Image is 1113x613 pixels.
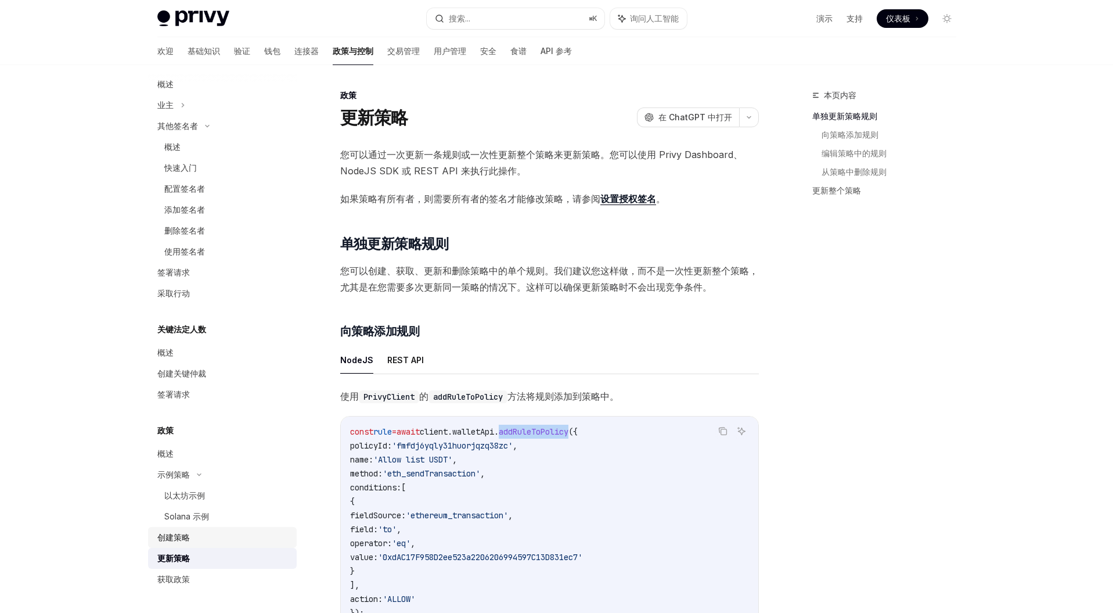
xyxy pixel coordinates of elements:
[148,157,297,178] a: 快速入门
[350,496,355,507] span: {
[499,426,568,437] span: addRuleToPolicy
[410,538,415,549] span: ,
[350,566,355,576] span: }
[938,9,956,28] button: 切换暗模式
[340,346,373,374] button: NodeJS
[812,185,861,195] font: 更新整个策略
[448,426,452,437] span: .
[148,443,297,464] a: 概述
[340,324,420,338] font: 向策略添加规则
[541,46,572,56] font: API 参考
[568,426,578,437] span: ({
[886,13,910,23] font: 仪表板
[164,246,205,256] font: 使用签名者
[513,440,517,451] span: ,
[157,324,206,334] font: 关键法定人数
[164,225,205,235] font: 删除签名者
[392,426,397,437] span: =
[449,13,470,23] font: 搜索...
[148,199,297,220] a: 添加签名者
[164,184,205,193] font: 配置签名者
[420,426,448,437] span: client
[822,148,887,158] font: 编辑策略中的规则
[234,46,250,56] font: 验证
[157,121,198,131] font: 其他签名者
[480,37,496,65] a: 安全
[822,126,966,144] a: 向策略添加规则
[340,149,743,177] font: 您可以通过一次更新一条规则或一次性更新整个策略来更新策略。您可以使用 Privy Dashboard、NodeJS SDK 或 REST API 来执行此操作。
[333,46,373,56] font: 政策与控制
[340,90,356,100] font: 政策
[188,46,220,56] font: 基础知识
[589,14,592,23] font: ⌘
[508,510,513,521] span: ,
[427,8,604,29] button: 搜索...⌘K
[157,288,190,298] font: 采取行动
[157,79,174,89] font: 概述
[148,241,297,262] a: 使用签名者
[600,193,656,205] font: 设置授权签名
[822,130,878,139] font: 向策略添加规则
[397,426,420,437] span: await
[157,368,206,378] font: 创建关键仲裁
[350,440,392,451] span: policyId:
[392,538,410,549] span: 'eq'
[630,13,679,23] font: 询问人工智能
[294,37,319,65] a: 连接器
[383,594,415,604] span: 'ALLOW'
[658,112,732,122] font: 在 ChatGPT 中打开
[434,37,466,65] a: 用户管理
[234,37,250,65] a: 验证
[494,426,499,437] span: .
[610,8,687,29] button: 询问人工智能
[812,181,966,200] a: 更新整个策略
[428,390,507,403] code: addRuleToPolicy
[383,468,480,479] span: 'eth_sendTransaction'
[148,342,297,363] a: 概述
[734,424,749,439] button: 询问人工智能
[401,482,406,493] span: [
[164,490,205,500] font: 以太坊示例
[157,574,190,584] font: 获取政策
[392,440,513,451] span: 'fmfdj6yqly31huorjqzq38zc'
[480,468,485,479] span: ,
[148,220,297,241] a: 删除签名者
[164,511,209,521] font: Solana 示例
[656,193,665,205] font: 。
[157,267,190,277] font: 签署请求
[359,390,419,403] code: PrivyClient
[157,425,174,435] font: 政策
[419,390,428,402] font: 的
[157,553,190,563] font: 更新策略
[340,193,600,205] font: 如果策略有所有者，则需要所有者的签名才能修改策略，请参阅
[816,13,833,24] a: 演示
[340,235,449,252] font: 单独更新策略规则
[600,193,656,205] a: 设置授权签名
[148,363,297,384] a: 创建关键仲裁
[157,449,174,458] font: 概述
[637,107,739,127] button: 在 ChatGPT 中打开
[157,469,190,479] font: 示例策略
[148,569,297,590] a: 获取政策
[387,37,420,65] a: 交易管理
[340,390,359,402] font: 使用
[340,107,408,128] font: 更新策略
[148,485,297,506] a: 以太坊示例
[397,524,401,535] span: ,
[157,37,174,65] a: 欢迎
[480,46,496,56] font: 安全
[157,347,174,357] font: 概述
[157,10,229,27] img: 灯光标志
[148,283,297,304] a: 采取行动
[452,426,494,437] span: walletApi
[350,552,378,562] span: value:
[350,482,401,493] span: conditions:
[148,384,297,405] a: 签署请求
[350,580,359,590] span: ],
[387,46,420,56] font: 交易管理
[387,346,424,374] button: REST API
[157,100,174,110] font: 业主
[378,524,397,535] span: 'to'
[507,390,619,402] font: 方法将规则添加到策略中。
[164,142,181,152] font: 概述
